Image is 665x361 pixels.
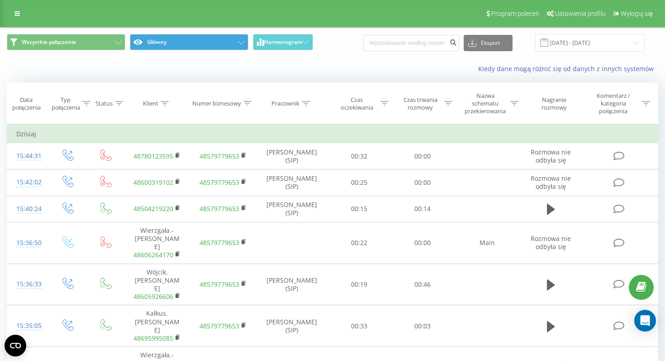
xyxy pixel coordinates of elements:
td: Wójcik. [PERSON_NAME] [124,264,190,305]
div: Czas oczekiwania [336,96,379,111]
span: Program poleceń [491,10,539,17]
td: 00:25 [327,169,390,196]
span: Ustawienia profilu [555,10,606,17]
a: 48780123595 [133,152,173,160]
td: 00:14 [391,196,454,222]
a: 48600319102 [133,178,173,187]
span: Rozmowa nie odbyła się [531,148,571,164]
td: 00:33 [327,305,390,347]
div: Komentarz / kategoria połączenia [587,92,640,115]
span: Rozmowa nie odbyła się [531,234,571,251]
button: Główny [130,34,248,50]
div: 15:36:50 [16,234,38,252]
a: 48579779653 [199,152,239,160]
div: 15:36:33 [16,275,38,293]
a: 48579779653 [199,238,239,247]
div: Pracownik [271,100,299,107]
td: [PERSON_NAME] (SIP) [256,143,327,169]
span: Wszystkie połączenia [22,39,76,46]
a: Kiedy dane mogą różnić się od danych z innych systemów [478,64,658,73]
td: Wierzgała.-[PERSON_NAME] [124,222,190,264]
span: Rozmowa nie odbyła się [531,174,571,191]
a: 48579779653 [199,280,239,289]
div: Open Intercom Messenger [634,310,656,332]
div: 15:42:02 [16,173,38,191]
td: 00:22 [327,222,390,264]
td: Main [454,222,520,264]
td: [PERSON_NAME] (SIP) [256,305,327,347]
td: [PERSON_NAME] (SIP) [256,196,327,222]
a: 48579779653 [199,204,239,213]
td: 00:46 [391,264,454,305]
td: 00:03 [391,305,454,347]
td: [PERSON_NAME] (SIP) [256,169,327,196]
td: Dzisiaj [7,125,658,143]
div: Czas trwania rozmowy [399,96,442,111]
td: Kałkus. [PERSON_NAME] [124,305,190,347]
a: 48605926606 [133,292,173,301]
span: Wyloguj się [621,10,653,17]
a: 48579779653 [199,322,239,330]
a: 48504219220 [133,204,173,213]
span: Harmonogram [264,39,302,45]
button: Eksport [464,35,513,51]
td: 00:19 [327,264,390,305]
td: [PERSON_NAME] (SIP) [256,264,327,305]
div: 15:35:05 [16,317,38,335]
div: Nazwa schematu przekierowania [463,92,508,115]
td: 00:15 [327,196,390,222]
a: 48579779653 [199,178,239,187]
button: Open CMP widget [5,335,26,356]
td: 00:00 [391,143,454,169]
div: Data połączenia [7,96,45,111]
a: 48695995085 [133,334,173,342]
td: 00:32 [327,143,390,169]
input: Wyszukiwanie według numeru [363,35,459,51]
td: 00:00 [391,222,454,264]
button: Harmonogram [253,34,313,50]
div: Nagranie rozmowy [529,96,579,111]
a: 48606264170 [133,250,173,259]
div: Numer biznesowy [192,100,241,107]
button: Wszystkie połączenia [7,34,125,50]
div: Typ połączenia [52,96,80,111]
div: Status [95,100,113,107]
div: 15:44:31 [16,147,38,165]
td: 00:00 [391,169,454,196]
div: Klient [143,100,158,107]
div: 15:40:24 [16,200,38,218]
